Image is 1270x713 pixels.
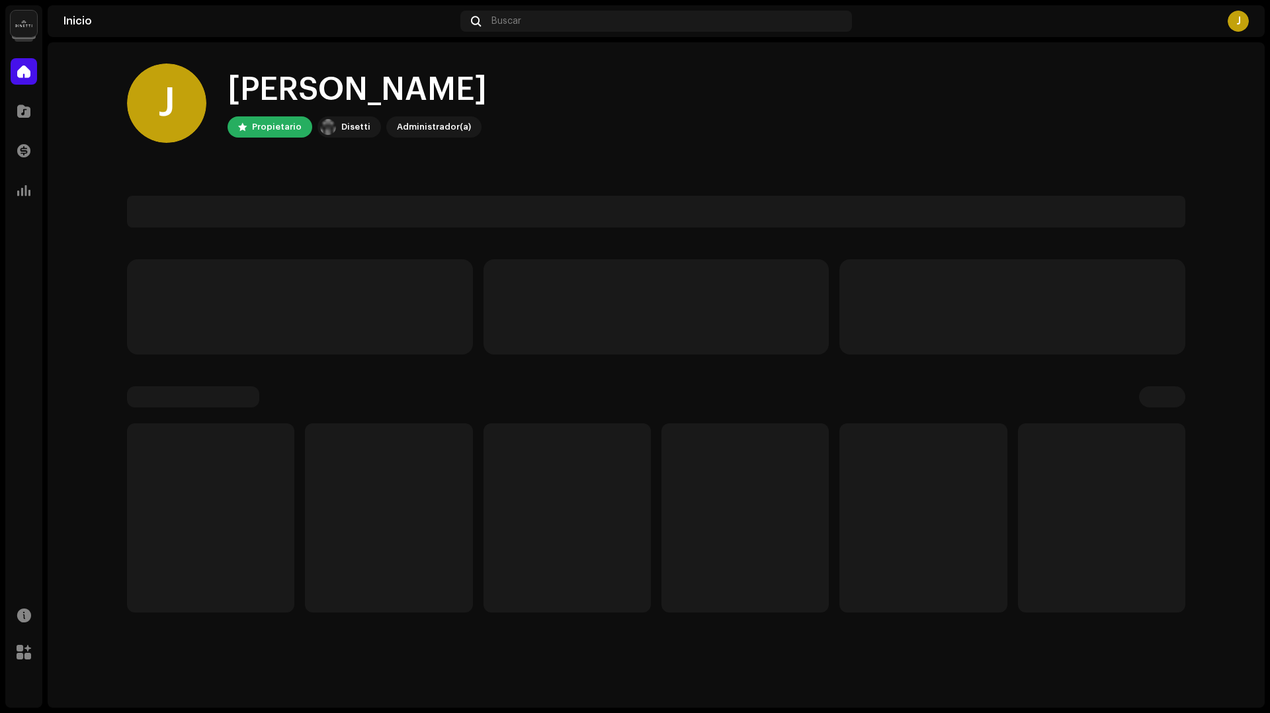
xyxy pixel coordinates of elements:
[341,119,370,135] div: Disetti
[228,69,487,111] div: [PERSON_NAME]
[127,63,206,143] div: J
[63,16,455,26] div: Inicio
[11,11,37,37] img: 02a7c2d3-3c89-4098-b12f-2ff2945c95ee
[397,119,471,135] div: Administrador(a)
[491,16,521,26] span: Buscar
[1228,11,1249,32] div: J
[252,119,302,135] div: Propietario
[320,119,336,135] img: 02a7c2d3-3c89-4098-b12f-2ff2945c95ee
